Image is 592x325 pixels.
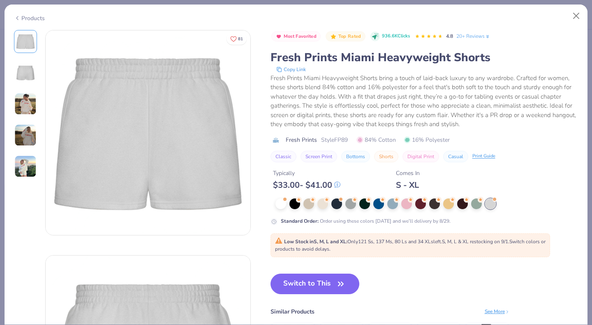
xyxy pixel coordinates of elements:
button: Casual [443,151,468,162]
a: 20+ Reviews [456,32,490,40]
button: Digital Print [402,151,439,162]
span: 4.8 [446,33,453,39]
img: User generated content [14,124,37,146]
button: Close [569,8,584,24]
span: 81 [238,37,243,41]
span: 16% Polyester [404,136,450,144]
span: 936.6K Clicks [382,33,410,40]
button: Switch to This [271,274,360,294]
img: Top Rated sort [330,33,337,40]
div: Fresh Prints Miami Heavyweight Shorts bring a touch of laid-back luxury to any wardrobe. Crafted ... [271,74,578,129]
div: Print Guide [472,153,495,160]
div: Typically [273,169,340,177]
img: Back [16,63,35,83]
img: Front [46,30,250,235]
div: Similar Products [271,307,314,316]
span: Most Favorited [284,34,317,39]
button: Classic [271,151,296,162]
span: Top Rated [338,34,361,39]
img: brand logo [271,137,282,143]
button: Badge Button [326,31,365,42]
div: S - XL [396,180,420,190]
div: $ 33.00 - $ 41.00 [273,180,340,190]
div: Products [14,14,45,23]
div: Order using these colors [DATE] and we’ll delivery by 8/29. [281,217,451,225]
div: See More [485,308,510,315]
span: 84% Cotton [357,136,396,144]
div: Comes In [396,169,420,177]
img: Front [16,32,35,51]
span: Only 121 Ss, 137 Ms, 80 Ls and 34 XLs left. S, M, L & XL restocking on 9/1. Switch colors or prod... [275,238,546,252]
div: Fresh Prints Miami Heavyweight Shorts [271,50,578,65]
img: User generated content [14,93,37,115]
button: Like [227,33,247,45]
button: copy to clipboard [274,65,308,74]
strong: Low Stock in S, M, L and XL : [284,238,347,245]
button: Shorts [374,151,398,162]
img: User generated content [14,155,37,177]
button: Badge Button [271,31,321,42]
img: Most Favorited sort [275,33,282,40]
span: Fresh Prints [286,136,317,144]
button: Bottoms [341,151,370,162]
div: 4.8 Stars [415,30,443,43]
span: Style FP89 [321,136,348,144]
strong: Standard Order : [281,218,319,224]
button: Screen Print [301,151,337,162]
